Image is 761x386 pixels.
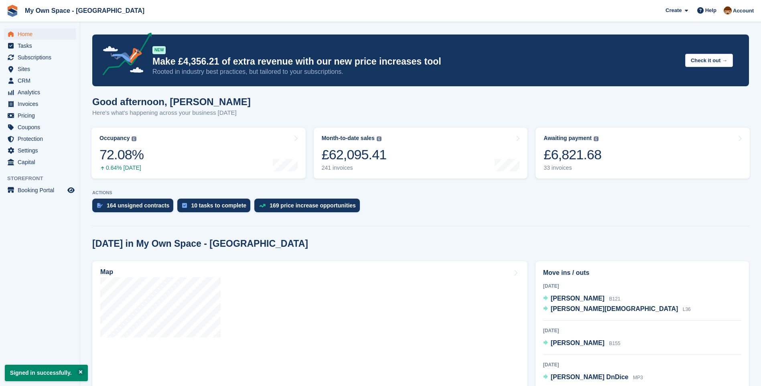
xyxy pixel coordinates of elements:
h2: [DATE] in My Own Space - [GEOGRAPHIC_DATA] [92,238,308,249]
a: [PERSON_NAME] B155 [543,338,621,349]
a: menu [4,28,76,40]
div: Month-to-date sales [322,135,375,142]
div: Occupancy [99,135,130,142]
div: Awaiting payment [544,135,592,142]
div: £6,821.68 [544,146,601,163]
img: price_increase_opportunities-93ffe204e8149a01c8c9dc8f82e8f89637d9d84a8eef4429ea346261dce0b2c0.svg [259,204,266,207]
button: Check it out → [685,54,733,67]
p: Make £4,356.21 of extra revenue with our new price increases tool [152,56,679,67]
span: MP3 [633,375,643,380]
a: Occupancy 72.08% 0.64% [DATE] [91,128,306,179]
div: [DATE] [543,327,741,334]
a: menu [4,185,76,196]
div: 169 price increase opportunities [270,202,356,209]
a: My Own Space - [GEOGRAPHIC_DATA] [22,4,148,17]
span: Create [666,6,682,14]
img: icon-info-grey-7440780725fd019a000dd9b08b2336e03edf1995a4989e88bcd33f0948082b44.svg [377,136,382,141]
img: Paula Harris [724,6,732,14]
a: menu [4,110,76,121]
span: Analytics [18,87,66,98]
div: 72.08% [99,146,144,163]
div: [DATE] [543,361,741,368]
a: menu [4,87,76,98]
span: L36 [683,307,691,312]
span: Account [733,7,754,15]
a: menu [4,98,76,110]
h2: Map [100,268,113,276]
a: Month-to-date sales £62,095.41 241 invoices [314,128,528,179]
a: Awaiting payment £6,821.68 33 invoices [536,128,750,179]
span: Invoices [18,98,66,110]
span: CRM [18,75,66,86]
a: [PERSON_NAME] B121 [543,294,621,304]
span: Help [705,6,716,14]
span: Home [18,28,66,40]
span: Booking Portal [18,185,66,196]
span: Capital [18,156,66,168]
img: stora-icon-8386f47178a22dfd0bd8f6a31ec36ba5ce8667c1dd55bd0f319d3a0aa187defe.svg [6,5,18,17]
span: Protection [18,133,66,144]
a: 169 price increase opportunities [254,199,364,216]
div: NEW [152,46,166,54]
span: Coupons [18,122,66,133]
span: Storefront [7,175,80,183]
span: Pricing [18,110,66,121]
p: ACTIONS [92,190,749,195]
div: 33 invoices [544,165,601,171]
a: menu [4,122,76,133]
h1: Good afternoon, [PERSON_NAME] [92,96,251,107]
span: [PERSON_NAME] DnDice [551,374,629,380]
div: 241 invoices [322,165,387,171]
a: menu [4,52,76,63]
span: B155 [609,341,620,346]
div: 0.64% [DATE] [99,165,144,171]
span: [PERSON_NAME] [551,295,605,302]
a: 10 tasks to complete [177,199,254,216]
span: B121 [609,296,620,302]
a: menu [4,145,76,156]
img: task-75834270c22a3079a89374b754ae025e5fb1db73e45f91037f5363f120a921f8.svg [182,203,187,208]
a: menu [4,75,76,86]
div: 10 tasks to complete [191,202,246,209]
p: Signed in successfully. [5,365,88,381]
span: Settings [18,145,66,156]
img: icon-info-grey-7440780725fd019a000dd9b08b2336e03edf1995a4989e88bcd33f0948082b44.svg [594,136,599,141]
a: [PERSON_NAME] DnDice MP3 [543,372,643,383]
div: [DATE] [543,282,741,290]
div: £62,095.41 [322,146,387,163]
a: menu [4,40,76,51]
a: Preview store [66,185,76,195]
a: 164 unsigned contracts [92,199,177,216]
a: menu [4,63,76,75]
h2: Move ins / outs [543,268,741,278]
span: Tasks [18,40,66,51]
img: icon-info-grey-7440780725fd019a000dd9b08b2336e03edf1995a4989e88bcd33f0948082b44.svg [132,136,136,141]
span: Sites [18,63,66,75]
p: Rooted in industry best practices, but tailored to your subscriptions. [152,67,679,76]
a: [PERSON_NAME][DEMOGRAPHIC_DATA] L36 [543,304,691,315]
p: Here's what's happening across your business [DATE] [92,108,251,118]
img: price-adjustments-announcement-icon-8257ccfd72463d97f412b2fc003d46551f7dbcb40ab6d574587a9cd5c0d94... [96,33,152,78]
span: Subscriptions [18,52,66,63]
a: menu [4,133,76,144]
span: [PERSON_NAME] [551,339,605,346]
img: contract_signature_icon-13c848040528278c33f63329250d36e43548de30e8caae1d1a13099fd9432cc5.svg [97,203,103,208]
span: [PERSON_NAME][DEMOGRAPHIC_DATA] [551,305,678,312]
a: menu [4,156,76,168]
div: 164 unsigned contracts [107,202,169,209]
